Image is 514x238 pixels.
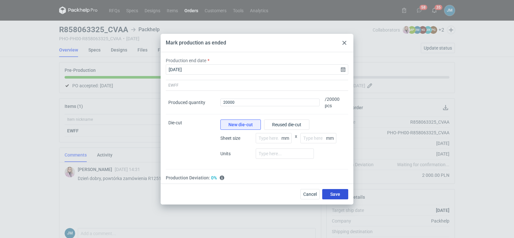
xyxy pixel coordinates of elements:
[264,119,309,130] button: Reused die-cut
[256,148,314,159] input: Type here...
[166,39,226,46] div: Mark production as ended
[256,133,292,143] input: Type here...
[168,99,205,106] div: Produced quantity
[281,136,292,141] p: mm
[303,192,317,196] span: Cancel
[330,192,340,196] span: Save
[300,189,320,199] button: Cancel
[211,175,217,181] span: Excellent
[322,91,348,114] div: / 20000 pcs
[166,57,206,64] label: Production end date
[300,133,336,143] input: Type here...
[166,175,348,181] div: Production Deviation:
[168,83,179,88] span: EWFF
[220,135,253,141] span: Sheet size
[322,189,348,199] button: Save
[295,133,297,148] span: x
[272,122,301,127] span: Reused die-cut
[220,119,261,130] button: New die-cut
[166,114,218,169] div: Die-cut
[228,122,253,127] span: New die-cut
[220,150,253,157] span: Units
[326,136,336,141] p: mm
